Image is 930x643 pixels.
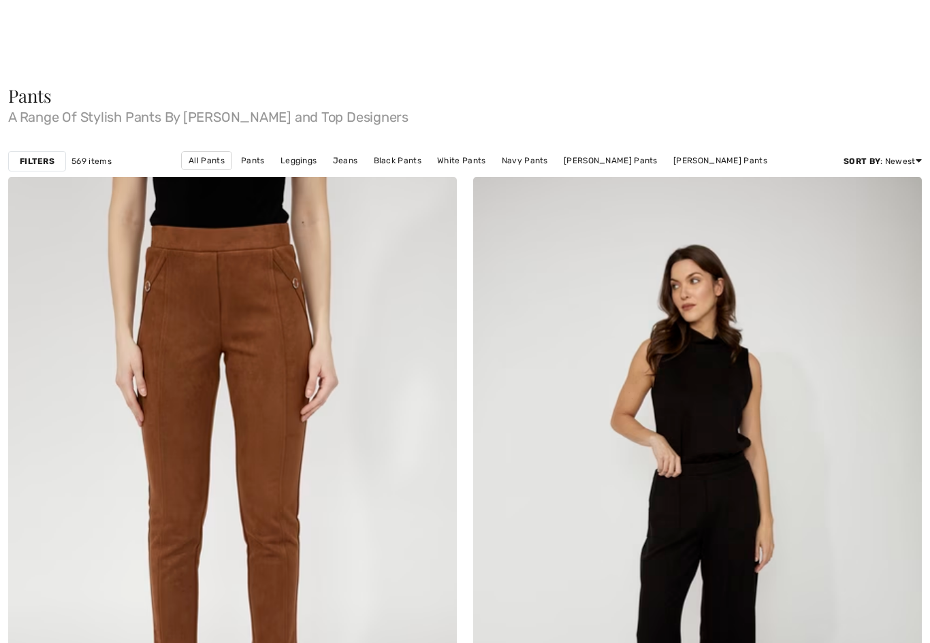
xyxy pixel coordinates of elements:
a: All Pants [181,151,232,170]
a: White Pants [430,152,492,169]
span: A Range Of Stylish Pants By [PERSON_NAME] and Top Designers [8,105,922,124]
a: [PERSON_NAME] Pants [557,152,664,169]
a: Navy Pants [495,152,555,169]
a: Leggings [274,152,323,169]
a: Black Pants [367,152,428,169]
span: Pants [8,84,52,108]
a: [PERSON_NAME] Pants [667,152,774,169]
a: Pants [234,152,272,169]
span: 569 items [71,155,112,167]
div: : Newest [844,155,922,167]
a: Jeans [326,152,365,169]
strong: Sort By [844,156,880,166]
strong: Filters [20,155,54,167]
iframe: Opens a widget where you can find more information [842,602,916,636]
